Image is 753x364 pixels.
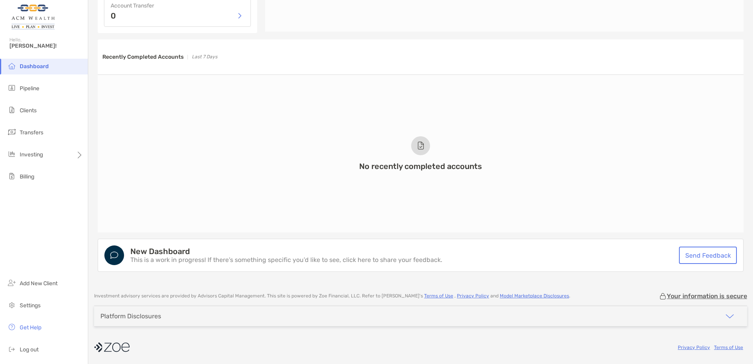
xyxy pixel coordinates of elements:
img: add_new_client icon [7,278,17,288]
h3: Recently Completed Accounts [102,54,184,60]
p: Your information is secure [667,292,747,300]
img: dashboard icon [7,61,17,71]
a: Privacy Policy [678,345,710,350]
span: Log out [20,346,39,353]
a: Terms of Use [424,293,453,299]
span: Settings [20,302,41,309]
span: Get Help [20,324,41,331]
span: Billing [20,173,34,180]
span: Dashboard [20,63,49,70]
a: Send Feedback [679,247,737,264]
h3: No recently completed accounts [359,162,482,171]
h4: Account Transfer [111,2,244,9]
img: get-help icon [7,322,17,332]
img: icon arrow [725,312,734,321]
img: billing icon [7,171,17,181]
div: Platform Disclosures [100,312,161,320]
img: company logo [94,338,130,356]
p: Investment advisory services are provided by Advisors Capital Management . This site is powered b... [94,293,570,299]
p: 0 [111,12,116,20]
img: settings icon [7,300,17,310]
img: logout icon [7,344,17,354]
span: Clients [20,107,37,114]
h4: New Dashboard [130,247,442,255]
span: Add New Client [20,280,57,287]
img: pipeline icon [7,83,17,93]
a: Terms of Use [714,345,743,350]
a: Model Marketplace Disclosures [500,293,569,299]
img: transfers icon [7,127,17,137]
span: [PERSON_NAME]! [9,43,83,49]
a: Privacy Policy [457,293,489,299]
img: clients icon [7,105,17,115]
span: Investing [20,151,43,158]
p: This is a work in progress! If there’s something specific you’d like to see, click here to share ... [130,257,442,263]
img: investing icon [7,149,17,159]
span: Pipeline [20,85,39,92]
span: Transfers [20,129,43,136]
img: Zoe Logo [9,3,56,32]
p: Last 7 Days [192,52,217,62]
